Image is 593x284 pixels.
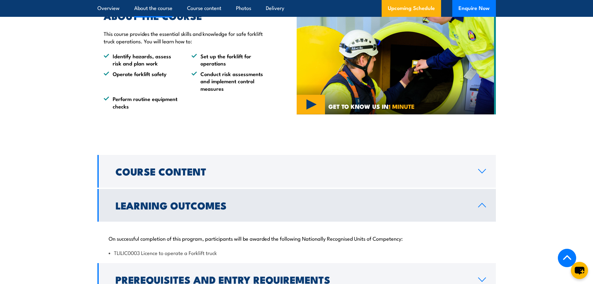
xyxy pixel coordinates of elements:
p: On successful completion of this program, participants will be awarded the following Nationally R... [109,235,485,241]
li: Operate forklift safety [104,70,180,92]
a: Learning Outcomes [97,189,496,222]
span: GET TO KNOW US IN [328,103,415,109]
button: chat-button [571,262,588,279]
li: Conduct risk assessments and implement control measures [191,70,268,92]
li: Set up the forklift for operations [191,52,268,67]
p: This course provides the essential skills and knowledge for safe forklift truck operations. You w... [104,30,268,45]
a: Course Content [97,155,496,188]
h2: ABOUT THE COURSE [104,11,268,20]
li: Identify hazards, assess risk and plan work [104,52,180,67]
h2: Course Content [115,167,468,176]
h2: Learning Outcomes [115,201,468,209]
li: Perform routine equipment checks [104,95,180,110]
strong: 1 MINUTE [388,102,415,111]
h2: Prerequisites and Entry Requirements [115,275,468,284]
li: TLILIC0003 Licence to operate a Forklift truck [109,249,485,256]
